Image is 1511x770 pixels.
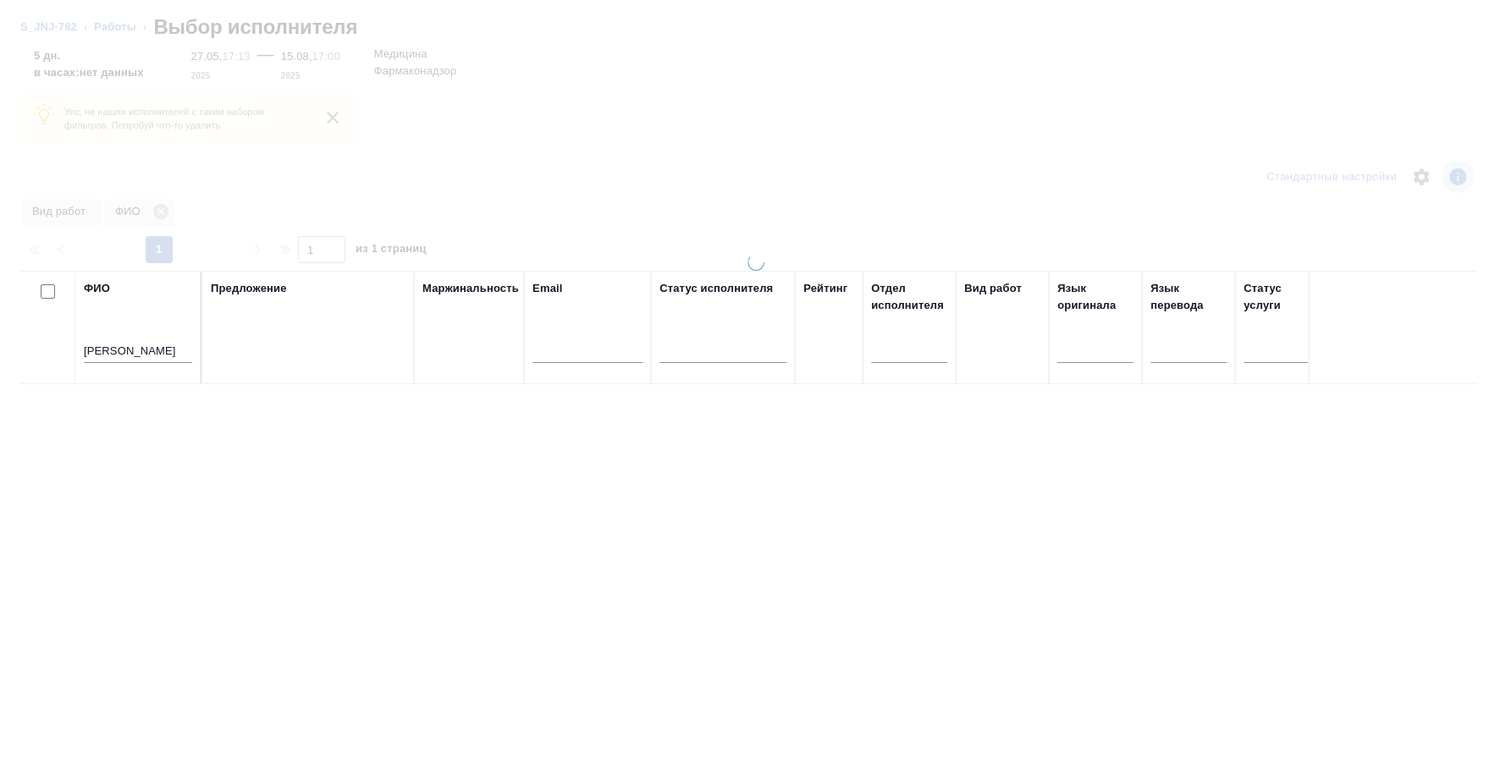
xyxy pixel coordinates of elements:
div: Email [532,280,562,297]
div: Язык перевода [1150,280,1227,314]
div: Язык оригинала [1057,280,1133,314]
div: Вид работ [964,280,1022,297]
div: Отдел исполнителя [871,280,947,314]
div: Статус услуги [1244,280,1320,314]
div: Статус исполнителя [659,280,773,297]
div: Маржинальность [422,280,519,297]
div: Предложение [211,280,287,297]
div: ФИО [84,280,110,297]
div: Рейтинг [803,280,847,297]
